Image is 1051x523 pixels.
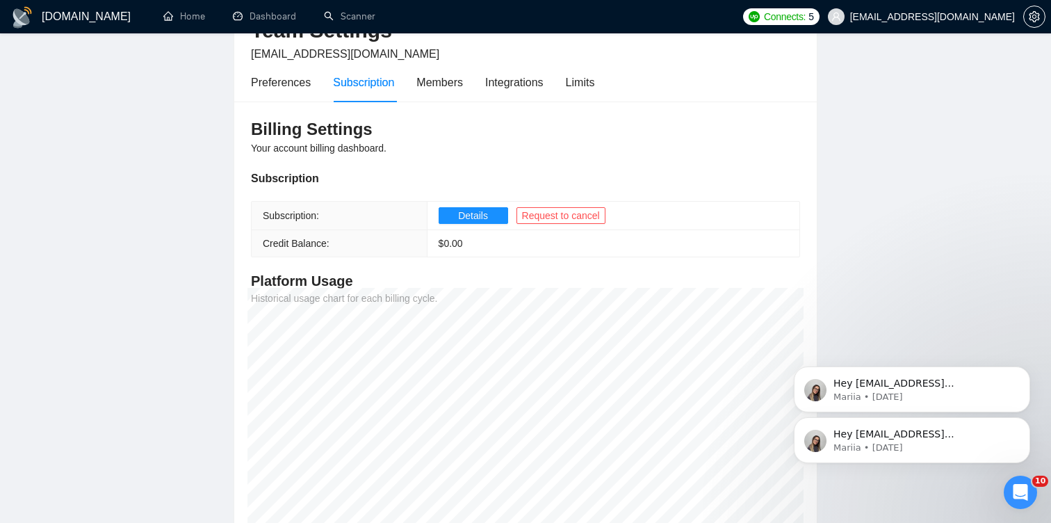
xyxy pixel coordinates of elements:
[263,238,329,249] span: Credit Balance:
[233,10,296,22] a: dashboardDashboard
[749,11,760,22] img: upwork-logo.png
[831,12,841,22] span: user
[251,118,800,140] h3: Billing Settings
[764,9,806,24] span: Connects:
[773,278,1051,485] iframe: Intercom notifications message
[516,207,605,224] button: Request to cancel
[808,9,814,24] span: 5
[439,207,508,224] button: Details
[263,210,319,221] span: Subscription:
[1023,6,1045,28] button: setting
[163,10,205,22] a: homeHome
[1023,11,1045,22] a: setting
[324,10,375,22] a: searchScanner
[251,271,800,291] h4: Platform Usage
[1032,476,1048,487] span: 10
[1004,476,1037,509] iframe: Intercom live chat
[416,74,463,91] div: Members
[251,74,311,91] div: Preferences
[485,74,544,91] div: Integrations
[566,74,595,91] div: Limits
[522,208,600,223] span: Request to cancel
[251,143,386,154] span: Your account billing dashboard.
[333,74,394,91] div: Subscription
[11,6,33,29] img: logo
[1024,11,1045,22] span: setting
[251,170,800,187] div: Subscription
[439,238,463,249] span: $ 0.00
[251,48,439,60] span: [EMAIL_ADDRESS][DOMAIN_NAME]
[458,208,488,223] span: Details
